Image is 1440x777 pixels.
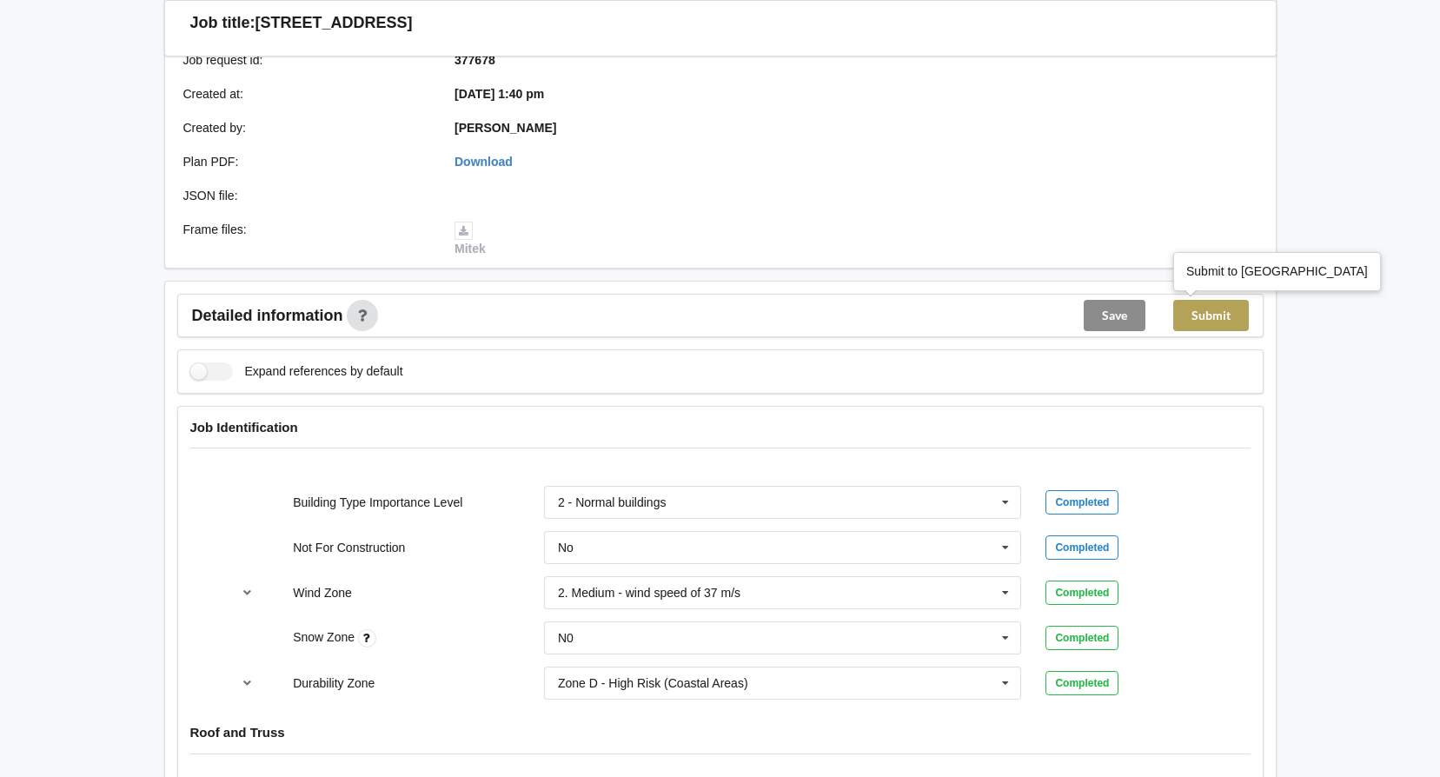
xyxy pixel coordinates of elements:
[230,577,264,608] button: reference-toggle
[558,496,667,508] div: 2 - Normal buildings
[558,677,748,689] div: Zone D - High Risk (Coastal Areas)
[171,51,443,69] div: Job request id :
[293,630,358,644] label: Snow Zone
[455,222,486,256] a: Mitek
[293,541,405,555] label: Not For Construction
[192,308,343,323] span: Detailed information
[1186,262,1368,280] div: Submit to [GEOGRAPHIC_DATA]
[171,153,443,170] div: Plan PDF :
[190,419,1251,435] h4: Job Identification
[558,541,574,554] div: No
[230,667,264,699] button: reference-toggle
[190,724,1251,740] h4: Roof and Truss
[455,155,513,169] a: Download
[1045,626,1118,650] div: Completed
[1173,300,1249,331] button: Submit
[1045,671,1118,695] div: Completed
[171,119,443,136] div: Created by :
[455,53,495,67] b: 377678
[190,362,403,381] label: Expand references by default
[293,586,352,600] label: Wind Zone
[1045,535,1118,560] div: Completed
[293,495,462,509] label: Building Type Importance Level
[171,221,443,257] div: Frame files :
[455,87,544,101] b: [DATE] 1:40 pm
[558,587,740,599] div: 2. Medium - wind speed of 37 m/s
[1045,581,1118,605] div: Completed
[293,676,375,690] label: Durability Zone
[455,121,556,135] b: [PERSON_NAME]
[171,187,443,204] div: JSON file :
[171,85,443,103] div: Created at :
[1045,490,1118,515] div: Completed
[255,13,413,33] h3: [STREET_ADDRESS]
[558,632,574,644] div: N0
[190,13,255,33] h3: Job title:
